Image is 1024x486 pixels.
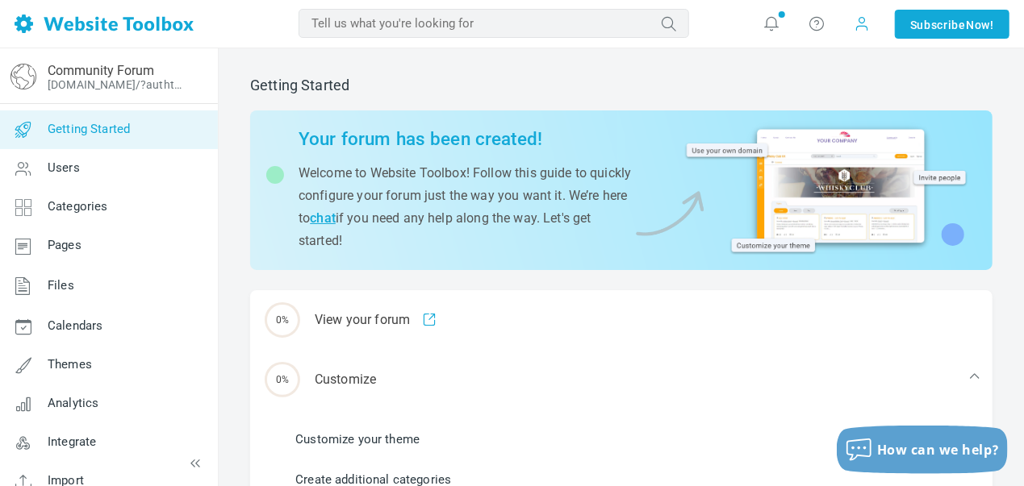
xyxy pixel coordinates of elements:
button: How can we help? [837,426,1008,474]
a: Customize your theme [295,430,420,448]
a: chat [310,210,336,226]
span: Analytics [48,396,98,410]
input: Tell us what you're looking for [299,9,689,38]
img: globe-icon.png [10,64,36,89]
span: Themes [48,357,92,372]
span: Getting Started [48,122,130,136]
span: 0% [265,362,300,397]
span: Pages [48,238,82,252]
p: Welcome to Website Toolbox! Follow this guide to quickly configure your forum just the way you wa... [299,162,632,252]
span: Files [48,278,74,293]
a: SubscribeNow! [895,10,1009,39]
span: Users [48,160,80,175]
a: 0% View your forum [250,290,993,350]
span: Categories [48,199,108,214]
a: Community Forum [48,63,154,78]
span: Calendars [48,318,102,333]
h2: Getting Started [250,77,993,94]
div: View your forum [250,290,993,350]
a: [DOMAIN_NAME]/?authtoken=e6054a86522428b421fe0918635e92be&rememberMe=1 [48,78,188,91]
span: 0% [265,302,300,338]
span: How can we help? [877,441,1000,459]
div: Customize [250,350,993,409]
span: Now! [966,16,994,34]
h2: Your forum has been created! [299,128,632,150]
span: Integrate [48,434,96,449]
